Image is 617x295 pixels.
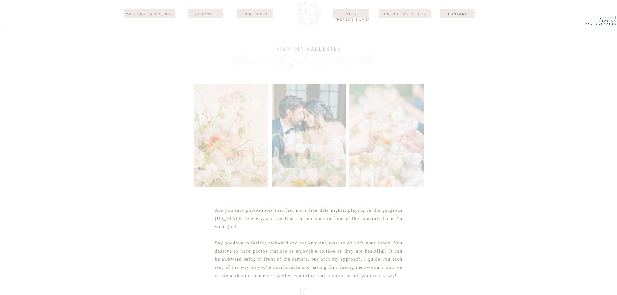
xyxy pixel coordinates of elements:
p: Classic. Joyful. Heart-Felt [226,43,380,74]
p: Are you into photoshoots that feel more like date nights, playing in the gorgeous [US_STATE] Scen... [215,206,403,272]
a: journal [189,11,221,16]
h3: view my galleries [271,46,346,53]
a: wedding experience [125,11,174,17]
a: For Photographers [379,11,431,16]
a: Meet [PERSON_NAME] [336,11,367,16]
a: Portfolio [240,11,271,16]
a: [US_STATE] WEdding Photographer [575,16,617,27]
a: Contact [435,11,480,16]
